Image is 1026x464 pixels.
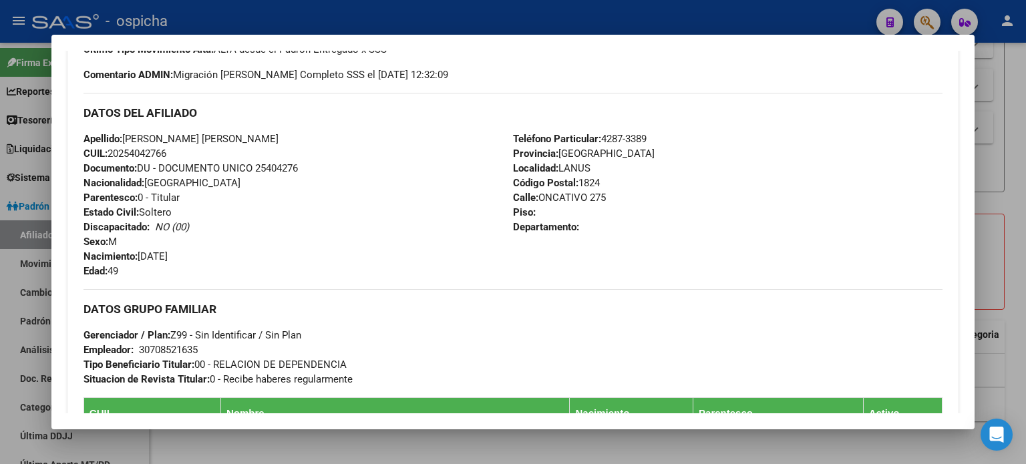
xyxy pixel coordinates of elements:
[83,236,108,248] strong: Sexo:
[513,221,579,233] strong: Departamento:
[83,133,122,145] strong: Apellido:
[83,221,150,233] strong: Discapacitado:
[513,162,558,174] strong: Localidad:
[83,105,943,120] h3: DATOS DEL AFILIADO
[83,206,139,218] strong: Estado Civil:
[83,302,943,316] h3: DATOS GRUPO FAMILIAR
[513,206,536,218] strong: Piso:
[83,162,298,174] span: DU - DOCUMENTO UNICO 25404276
[513,177,600,189] span: 1824
[139,342,198,357] div: 30708521635
[83,133,279,145] span: [PERSON_NAME] [PERSON_NAME]
[83,329,170,341] strong: Gerenciador / Plan:
[513,177,578,189] strong: Código Postal:
[83,250,168,262] span: [DATE]
[220,398,570,429] th: Nombre
[83,192,138,204] strong: Parentesco:
[83,250,138,262] strong: Nacimiento:
[513,192,538,204] strong: Calle:
[83,162,137,174] strong: Documento:
[693,398,864,429] th: Parentesco
[513,162,590,174] span: LANUS
[83,373,210,385] strong: Situacion de Revista Titular:
[513,148,655,160] span: [GEOGRAPHIC_DATA]
[83,329,301,341] span: Z99 - Sin Identificar / Sin Plan
[83,69,173,81] strong: Comentario ADMIN:
[83,344,134,356] strong: Empleador:
[83,398,220,429] th: CUIL
[83,67,448,82] span: Migración [PERSON_NAME] Completo SSS el [DATE] 12:32:09
[83,148,166,160] span: 20254042766
[155,221,189,233] i: NO (00)
[981,419,1013,451] div: Open Intercom Messenger
[83,359,194,371] strong: Tipo Beneficiario Titular:
[83,148,108,160] strong: CUIL:
[83,177,144,189] strong: Nacionalidad:
[513,148,558,160] strong: Provincia:
[83,359,347,371] span: 00 - RELACION DE DEPENDENCIA
[513,192,606,204] span: ONCATIVO 275
[83,206,172,218] span: Soltero
[83,265,118,277] span: 49
[513,133,647,145] span: 4287-3389
[83,236,117,248] span: M
[570,398,693,429] th: Nacimiento
[863,398,943,429] th: Activo
[513,133,601,145] strong: Teléfono Particular:
[83,265,108,277] strong: Edad:
[83,192,180,204] span: 0 - Titular
[83,177,240,189] span: [GEOGRAPHIC_DATA]
[83,373,353,385] span: 0 - Recibe haberes regularmente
